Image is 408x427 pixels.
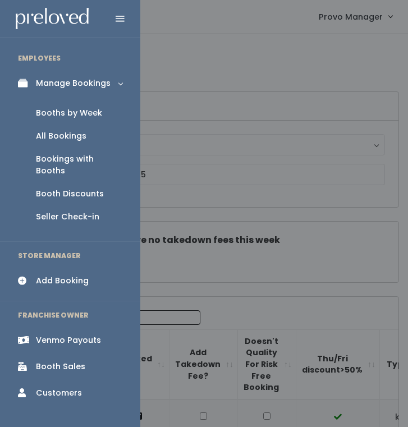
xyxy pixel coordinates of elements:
[36,77,111,89] div: Manage Bookings
[36,107,102,119] div: Booths by Week
[36,361,85,373] div: Booth Sales
[36,275,89,287] div: Add Booking
[36,387,82,399] div: Customers
[36,188,104,200] div: Booth Discounts
[36,211,99,223] div: Seller Check-in
[36,334,101,346] div: Venmo Payouts
[36,153,122,177] div: Bookings with Booths
[36,130,86,142] div: All Bookings
[16,8,89,30] img: preloved logo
